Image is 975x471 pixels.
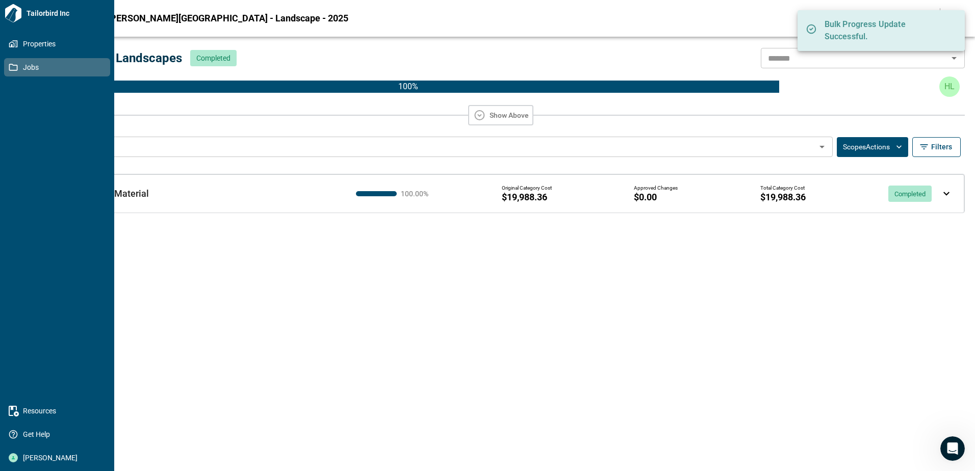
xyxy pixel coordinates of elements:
button: Filters [912,137,961,157]
button: Open [815,140,829,154]
span: Properties [18,39,100,49]
span: NR-2473 Park at [PERSON_NAME][GEOGRAPHIC_DATA] - Landscape - 2025 [37,13,348,23]
span: Get Help [18,429,100,439]
span: Original Category Cost [502,185,552,191]
span: Completed [888,190,932,198]
span: Approved Changes [634,185,678,191]
div: RRC Landscape Material100.00%Original Category Cost$19,988.36Approved Changes$0.00Total Category ... [37,174,964,213]
span: Completed [196,54,230,62]
span: Tailorbird Inc [22,8,110,18]
span: $19,988.36 [502,192,547,202]
span: $19,988.36 [760,192,806,202]
span: Filters [931,142,952,152]
button: ScopesActions [837,137,908,157]
button: Open [947,51,961,65]
span: Heritage Landscapes [65,51,182,65]
img: expand [943,192,950,196]
p: 100 % [37,81,779,93]
a: Jobs [4,58,110,76]
p: HL [944,81,955,93]
span: Resources [18,406,100,416]
button: Show Above [468,105,533,125]
span: Jobs [18,62,100,72]
span: $0.00 [634,192,657,202]
a: Properties [4,35,110,53]
p: Bulk Progress Update Successful. [825,18,947,43]
div: Completed & To be Invoiced $19988.36 (100%) [37,81,779,93]
span: Total Category Cost [760,185,805,191]
iframe: Intercom live chat [940,436,965,461]
span: [PERSON_NAME] [18,453,100,463]
span: 100.00 % [401,190,431,197]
